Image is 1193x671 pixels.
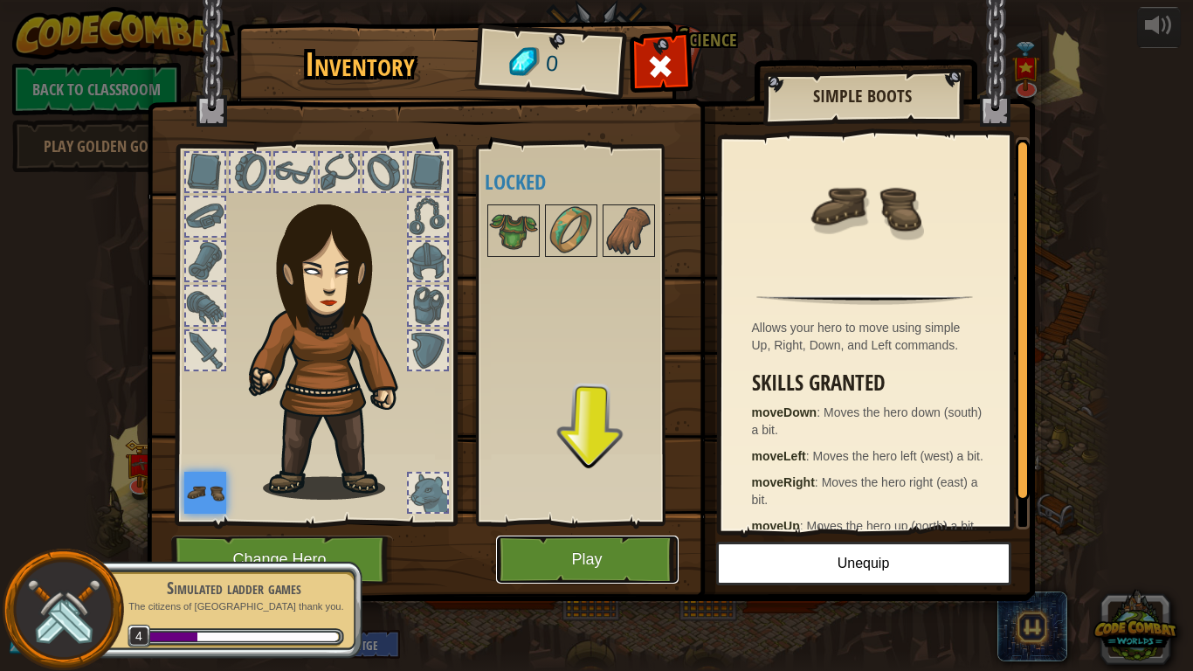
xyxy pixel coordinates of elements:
[800,519,807,533] span: :
[249,46,472,83] h1: Inventory
[171,536,393,584] button: Change Hero
[815,475,822,489] span: :
[817,405,824,419] span: :
[241,178,429,500] img: guardian_hair.png
[124,576,344,600] div: Simulated ladder games
[813,449,983,463] span: Moves the hero left (west) a bit.
[752,405,983,437] span: Moves the hero down (south) a bit.
[547,206,596,255] img: portrait.png
[752,405,817,419] strong: moveDown
[806,449,813,463] span: :
[496,536,679,584] button: Play
[808,150,921,264] img: portrait.png
[752,475,815,489] strong: moveRight
[184,472,226,514] img: portrait.png
[752,519,800,533] strong: moveUp
[128,625,151,648] span: 4
[752,475,978,507] span: Moves the hero right (east) a bit.
[752,449,806,463] strong: moveLeft
[485,170,691,193] h4: Locked
[756,294,972,305] img: hr.png
[124,600,344,613] p: The citizens of [GEOGRAPHIC_DATA] thank you.
[781,86,945,106] h2: Simple Boots
[604,206,653,255] img: portrait.png
[752,371,987,395] h3: Skills Granted
[752,319,987,354] div: Allows your hero to move using simple Up, Right, Down, and Left commands.
[807,519,977,533] span: Moves the hero up (north) a bit.
[544,48,559,80] span: 0
[24,571,103,650] img: swords.png
[489,206,538,255] img: portrait.png
[716,542,1011,585] button: Unequip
